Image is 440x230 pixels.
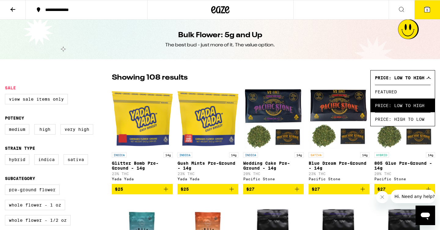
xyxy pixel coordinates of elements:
[360,152,369,158] p: 14g
[309,88,369,184] a: Open page for Blue Dream Pre-Ground - 14g from Pacific Stone
[112,73,188,83] p: Showing 108 results
[391,190,435,203] iframe: Message from company
[165,42,275,49] div: The best bud - just more of it. The value option.
[374,177,435,181] div: Pacific Stone
[5,176,35,181] legend: Subcategory
[112,161,173,171] p: Glitter Bomb Pre-Ground - 14g
[178,88,238,184] a: Open page for Gush Mints Pre-Ground - 14g from Yada Yada
[414,0,440,19] button: 5
[243,172,304,176] p: 20% THC
[309,152,323,158] p: SATIVA
[112,88,173,149] img: Yada Yada - Glitter Bomb Pre-Ground - 14g
[34,154,59,165] label: Indica
[112,88,173,184] a: Open page for Glitter Bomb Pre-Ground - 14g from Yada Yada
[178,177,238,181] div: Yada Yada
[5,116,24,120] legend: Potency
[426,152,435,158] p: 14g
[229,152,238,158] p: 14g
[112,152,127,158] p: INDICA
[246,187,255,192] span: $27
[375,85,431,99] span: Featured
[178,161,238,171] p: Gush Mints Pre-Ground - 14g
[309,177,369,181] div: Pacific Stone
[64,154,88,165] label: Sativa
[309,88,369,149] img: Pacific Stone - Blue Dream Pre-Ground - 14g
[5,154,29,165] label: Hybrid
[312,187,320,192] span: $27
[243,88,304,184] a: Open page for Wedding Cake Pre-Ground - 14g from Pacific Stone
[178,152,192,158] p: INDICA
[5,200,65,210] label: Whole Flower - 1 oz
[374,161,435,171] p: 805 Glue Pre-Ground - 14g
[112,172,173,176] p: 23% THC
[112,177,173,181] div: Yada Yada
[181,187,189,192] span: $25
[374,152,389,158] p: HYBRID
[243,88,304,149] img: Pacific Stone - Wedding Cake Pre-Ground - 14g
[178,30,262,41] h1: Bulk Flower: 5g and Up
[178,88,238,149] img: Yada Yada - Gush Mints Pre-Ground - 14g
[5,215,71,225] label: Whole Flower - 1/2 oz
[61,124,93,135] label: Very High
[5,94,68,104] label: View Sale Items Only
[374,172,435,176] p: 20% THC
[5,85,16,90] legend: Sale
[34,124,56,135] label: High
[5,124,29,135] label: Medium
[374,184,435,194] button: Add to bag
[377,187,386,192] span: $27
[163,152,173,158] p: 14g
[115,187,123,192] span: $25
[309,172,369,176] p: 23% THC
[243,152,258,158] p: INDICA
[309,184,369,194] button: Add to bag
[295,152,304,158] p: 14g
[112,184,173,194] button: Add to bag
[243,184,304,194] button: Add to bag
[375,75,424,80] span: Price: Low to High
[178,172,238,176] p: 23% THC
[416,206,435,225] iframe: Button to launch messaging window
[5,185,60,195] label: Pre-ground Flower
[374,88,435,184] a: Open page for 805 Glue Pre-Ground - 14g from Pacific Stone
[178,184,238,194] button: Add to bag
[5,146,35,151] legend: Strain Type
[375,99,431,112] span: Price: Low to High
[309,161,369,171] p: Blue Dream Pre-Ground - 14g
[243,177,304,181] div: Pacific Stone
[426,8,428,12] span: 5
[375,112,431,126] span: Price: High to Low
[243,161,304,171] p: Wedding Cake Pre-Ground - 14g
[376,191,388,203] iframe: Close message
